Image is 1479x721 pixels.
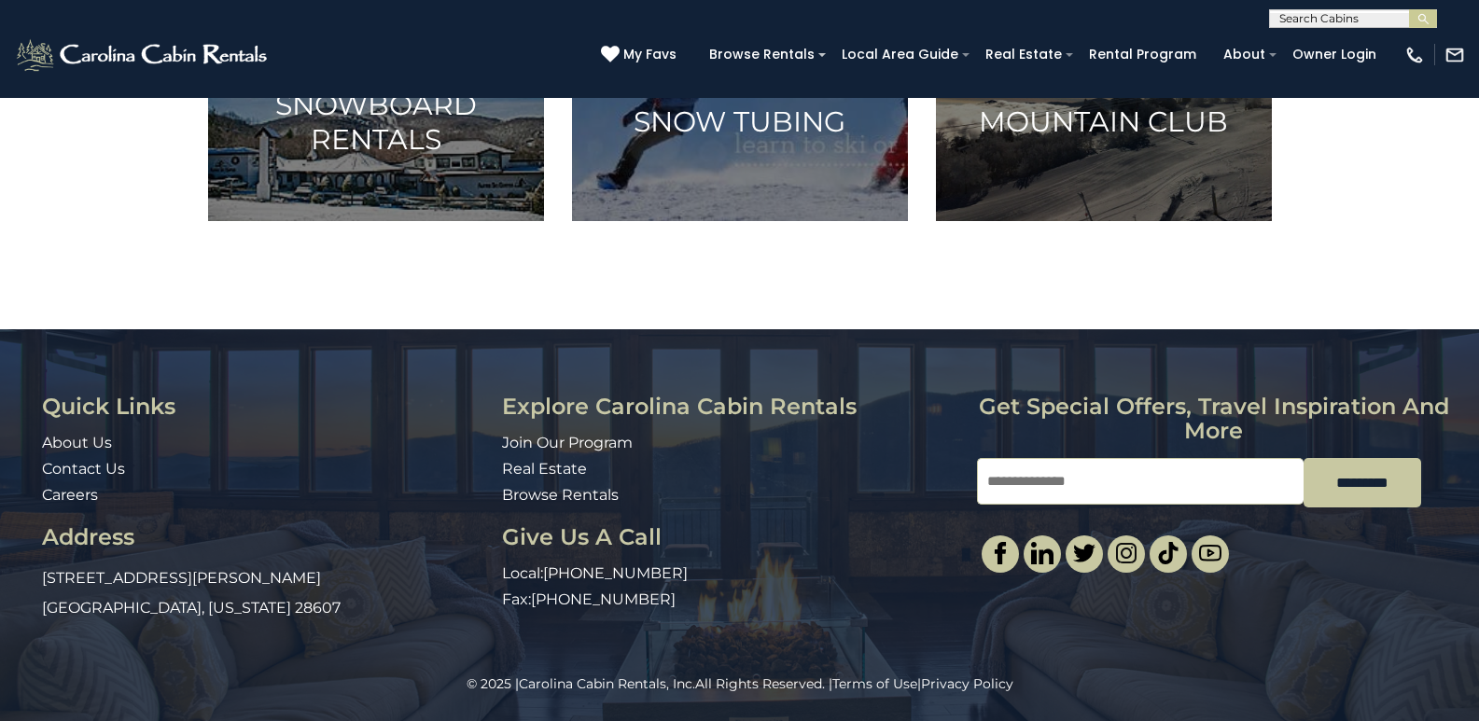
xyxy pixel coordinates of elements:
a: Real Estate [976,40,1071,69]
img: mail-regular-white.png [1444,45,1465,65]
p: Fax: [502,589,962,611]
a: Browse Rentals [502,486,619,504]
a: Join Our Program [502,434,633,451]
h3: Ski Resorts and Snow Tubing [595,70,885,139]
a: Terms of Use [832,675,917,692]
a: My Favs [601,45,681,65]
h3: Ski and Snowboard Rentals [231,53,521,157]
a: Browse Rentals [700,40,824,69]
a: Carolina Cabin Rentals, Inc. [519,675,695,692]
h3: Address [42,525,488,549]
img: instagram-single.svg [1115,542,1137,564]
a: [PHONE_NUMBER] [531,590,676,608]
h3: Give Us A Call [502,525,962,549]
h3: Quick Links [42,395,488,419]
a: Rental Program [1080,40,1206,69]
a: About Us [42,434,112,451]
img: phone-regular-white.png [1404,45,1425,65]
a: Contact Us [42,460,125,478]
img: youtube-light.svg [1199,542,1221,564]
a: Privacy Policy [921,675,1013,692]
img: White-1-2.png [14,36,272,74]
a: Real Estate [502,460,587,478]
a: Owner Login [1283,40,1386,69]
img: facebook-single.svg [989,542,1012,564]
p: All Rights Reserved. | | [42,674,1437,693]
img: tiktok.svg [1157,542,1179,564]
img: twitter-single.svg [1073,542,1095,564]
p: Local: [502,563,962,585]
h3: Get special offers, travel inspiration and more [977,395,1451,444]
img: linkedin-single.svg [1031,542,1053,564]
a: About [1214,40,1275,69]
a: Careers [42,486,98,504]
h3: The Beech Mountain Club [959,70,1249,139]
span: My Favs [623,45,677,64]
p: [STREET_ADDRESS][PERSON_NAME] [GEOGRAPHIC_DATA], [US_STATE] 28607 [42,563,488,623]
a: [PHONE_NUMBER] [543,564,688,582]
h3: Explore Carolina Cabin Rentals [502,395,962,419]
a: Local Area Guide [832,40,968,69]
span: © 2025 | [467,675,695,692]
